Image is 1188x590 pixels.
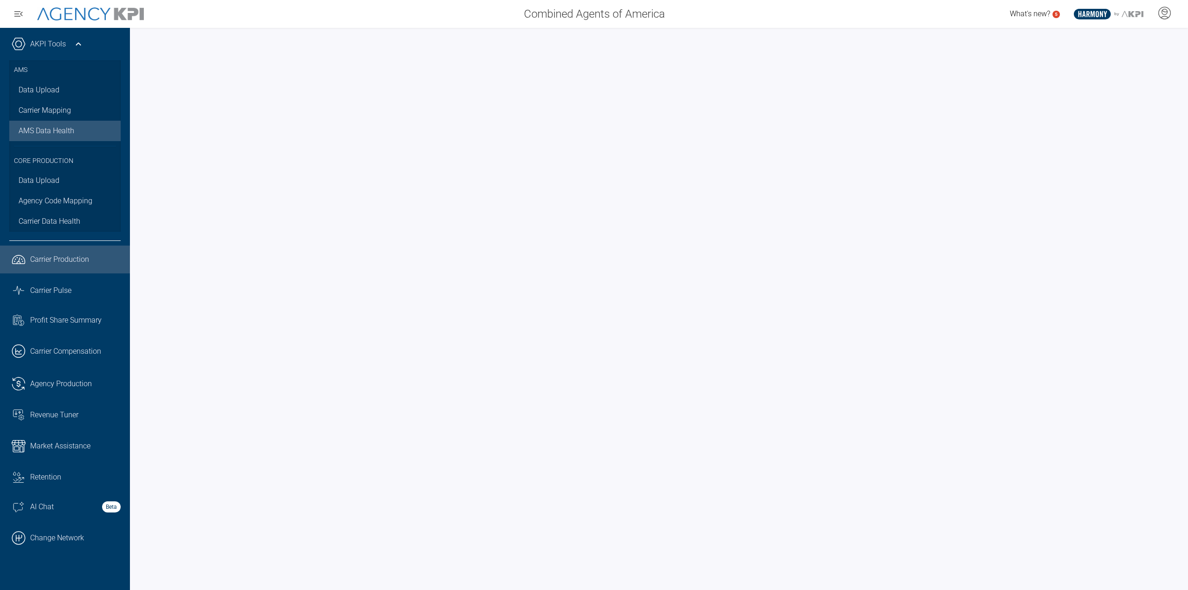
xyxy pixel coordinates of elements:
[37,7,144,21] img: AgencyKPI
[9,80,121,100] a: Data Upload
[14,146,116,171] h3: Core Production
[9,121,121,141] a: AMS Data Health
[30,441,90,452] span: Market Assistance
[1052,11,1060,18] a: 5
[30,254,89,265] span: Carrier Production
[9,191,121,211] a: Agency Code Mapping
[102,501,121,512] strong: Beta
[9,100,121,121] a: Carrier Mapping
[30,346,101,357] span: Carrier Compensation
[524,6,665,22] span: Combined Agents of America
[30,378,92,389] span: Agency Production
[9,211,121,232] a: Carrier Data Health
[30,285,71,296] span: Carrier Pulse
[1010,9,1050,18] span: What's new?
[30,409,78,421] span: Revenue Tuner
[14,60,116,80] h3: AMS
[30,472,121,483] div: Retention
[19,216,80,227] span: Carrier Data Health
[19,125,74,136] span: AMS Data Health
[30,39,66,50] a: AKPI Tools
[30,315,102,326] span: Profit Share Summary
[9,170,121,191] a: Data Upload
[30,501,54,512] span: AI Chat
[1055,12,1058,17] text: 5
